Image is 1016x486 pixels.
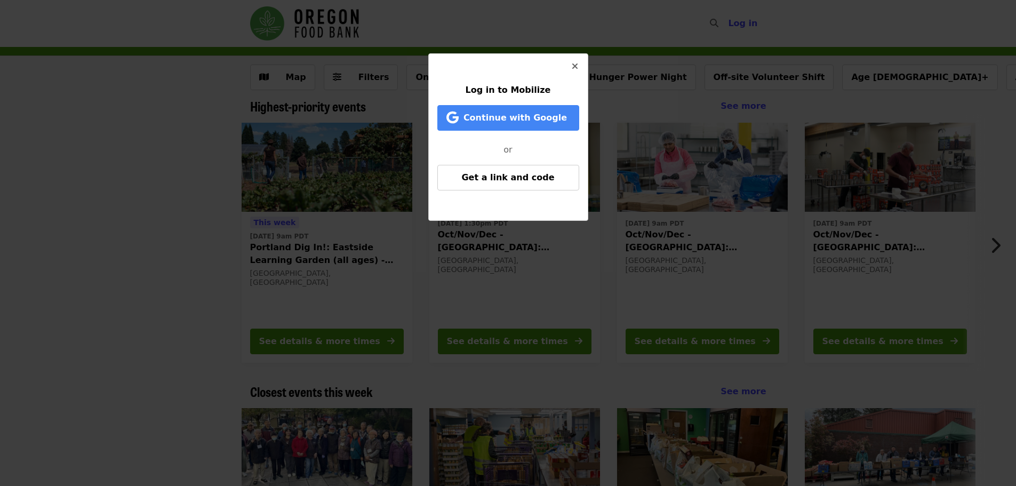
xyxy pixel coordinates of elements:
[437,105,579,131] button: Continue with Google
[503,145,512,155] span: or
[461,172,554,182] span: Get a link and code
[437,165,579,190] button: Get a link and code
[463,113,567,123] span: Continue with Google
[572,61,578,71] i: times icon
[562,54,588,79] button: Close
[466,85,551,95] span: Log in to Mobilize
[446,110,459,125] i: google icon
